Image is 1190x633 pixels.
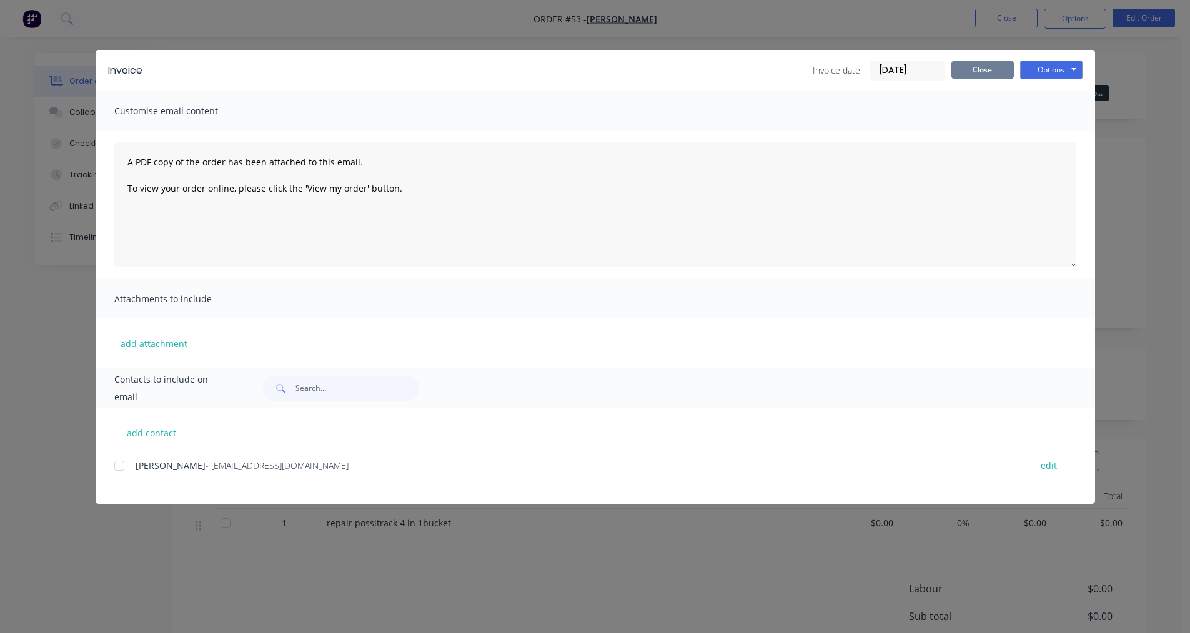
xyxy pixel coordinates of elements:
button: Close [951,61,1014,79]
span: Customise email content [114,102,252,120]
input: Search... [295,376,419,401]
button: add attachment [114,334,194,353]
span: - [EMAIL_ADDRESS][DOMAIN_NAME] [206,459,349,471]
span: Invoice date [813,64,860,77]
button: add contact [114,423,189,442]
button: Options [1020,61,1083,79]
div: Invoice [108,63,142,78]
textarea: A PDF copy of the order has been attached to this email. To view your order online, please click ... [114,142,1076,267]
span: Attachments to include [114,290,252,308]
button: edit [1033,457,1064,474]
span: [PERSON_NAME] [136,459,206,471]
span: Contacts to include on email [114,371,232,406]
